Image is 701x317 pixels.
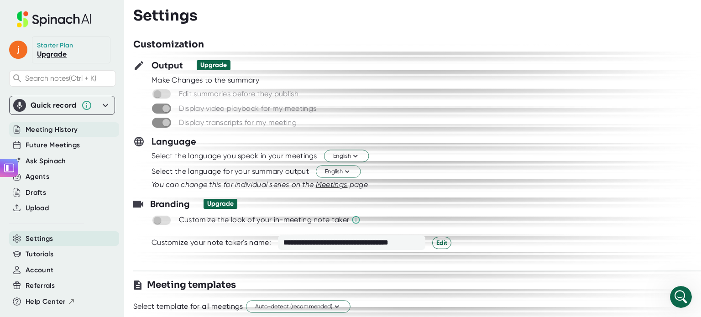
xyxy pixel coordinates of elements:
[152,167,309,176] div: Select the language for your summary output
[26,281,55,291] button: Referrals
[26,265,53,275] button: Account
[26,125,78,135] button: Meeting History
[179,118,297,127] div: Display transcripts for my meeting
[15,146,168,200] div: After meetings, you'll receive an email prompt to edit the summary, and pending summaries appear ...
[26,140,80,151] button: Future Meetings
[15,51,168,87] div: You can edit summaries but not transcripts directly. Our edit feature is available with the Pro P...
[26,234,53,244] button: Settings
[26,187,46,198] button: Drafts
[31,101,77,110] div: Quick record
[152,76,701,85] div: Make Changes to the summary
[13,96,111,114] div: Quick record
[25,74,96,83] span: Search notes (Ctrl + K)
[26,5,41,20] img: Profile image for Fin
[14,247,21,255] button: Emoji picker
[133,38,204,52] h3: Customization
[436,238,447,248] span: Edit
[316,180,348,189] span: Meetings
[133,7,198,24] h3: Settings
[316,166,361,178] button: English
[246,301,350,313] button: Auto-detect (recommended)
[160,4,177,20] div: Close
[6,4,23,21] button: go back
[7,46,175,205] div: You can edit summaries but not transcripts directly. Our edit feature is available with the Pro P...
[7,206,78,226] div: Was that helpful?Fin • 1m ago
[147,278,236,292] h3: Meeting templates
[43,247,51,255] button: Upload attachment
[432,237,451,249] button: Edit
[143,4,160,21] button: Home
[37,50,67,58] a: Upgrade
[26,171,49,182] button: Agents
[179,89,298,99] div: Edit summaries before they publish
[157,244,171,258] button: Send a message…
[92,79,99,87] a: Source reference 8596561:
[44,5,55,11] h1: Fin
[152,180,368,189] i: You can change this for individual series on the page
[207,200,234,208] div: Upgrade
[152,58,183,72] h3: Output
[44,11,114,21] p: The team can also help
[670,286,692,308] iframe: Intercom live chat
[15,211,70,220] div: Was that helpful?
[333,152,360,161] span: English
[9,41,27,59] span: j
[26,156,66,166] button: Ask Spinach
[26,296,66,307] span: Help Center
[93,24,168,33] div: can I edit the transcriot
[26,249,53,260] button: Tutorials
[21,105,168,122] li: Go to Settings > Edit Summaries for all meetings, or
[324,150,369,162] button: English
[26,296,75,307] button: Help Center
[26,203,49,213] button: Upload
[179,215,349,224] div: Customize the look of your in-meeting note taker
[152,151,317,161] div: Select the language you speak in your meetings
[200,61,227,69] div: Upgrade
[21,124,168,141] li: Navigate to Meetings tab > select specific meeting > Edit Summary
[37,42,73,50] div: Starter Plan
[29,247,36,255] button: Gif picker
[86,19,175,39] div: can I edit the transcriot
[152,238,271,247] div: Customize your note taker's name:
[133,302,243,311] div: Select template for all meetings
[152,135,196,148] h3: Language
[7,206,175,246] div: Fin says…
[179,104,316,113] div: Display video playback for my meetings
[8,228,175,244] textarea: Message…
[150,197,190,211] h3: Branding
[7,46,175,206] div: Fin says…
[7,19,175,46] div: Joe says…
[316,179,348,190] button: Meetings
[255,302,341,311] span: Auto-detect (recommended)
[325,167,351,176] span: English
[15,92,168,101] div: To enable editing:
